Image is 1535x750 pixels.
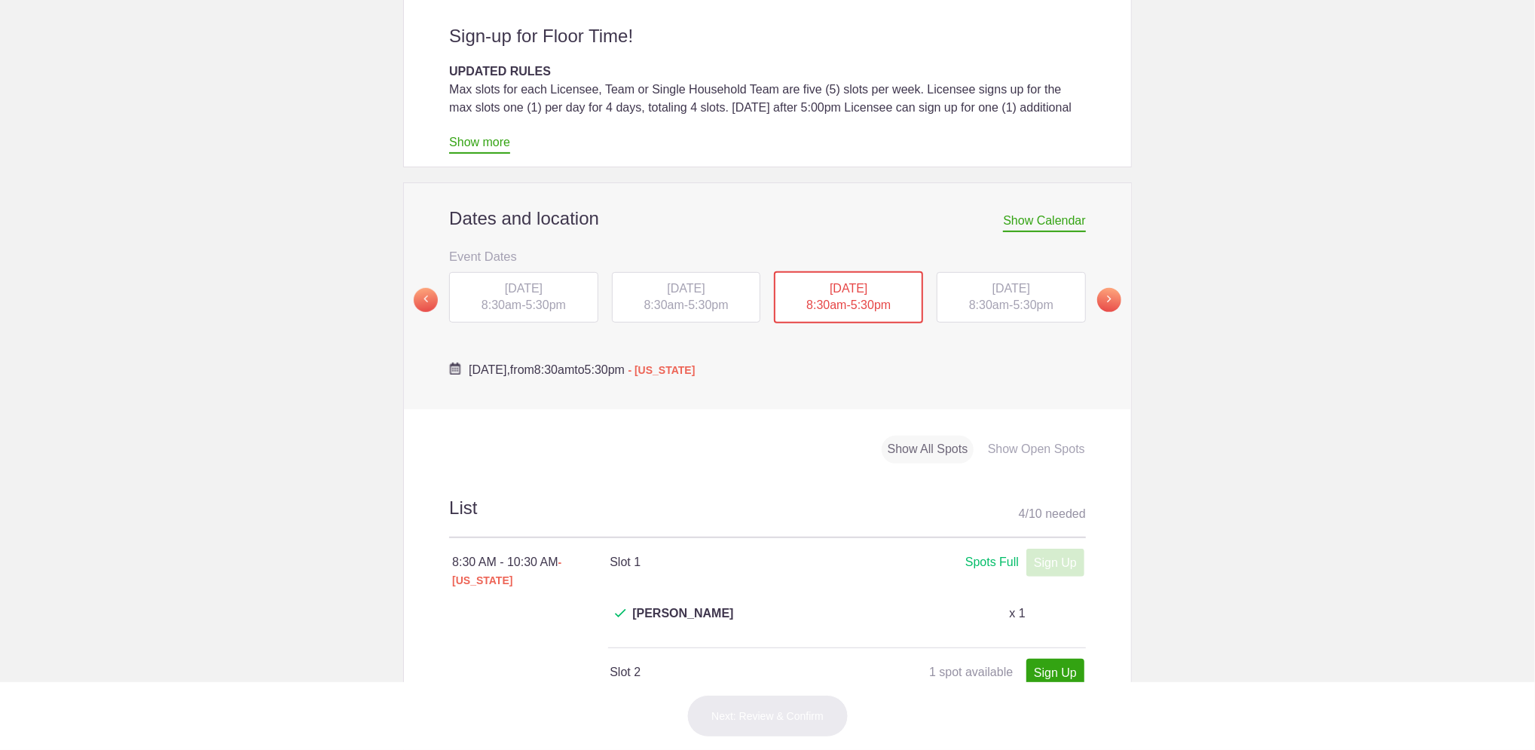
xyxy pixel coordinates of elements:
[452,556,561,586] span: - [US_STATE]
[610,663,846,681] h4: Slot 2
[469,363,510,376] span: [DATE],
[449,207,1086,230] h2: Dates and location
[982,436,1091,464] div: Show Open Spots
[969,298,1009,311] span: 8:30am
[449,81,1086,153] div: Max slots for each Licensee, Team or Single Household Team are five (5) slots per week. Licensee ...
[452,553,610,589] div: 8:30 AM - 10:30 AM
[965,553,1019,572] div: Spots Full
[686,695,849,737] button: Next: Review & Confirm
[882,436,974,464] div: Show All Spots
[615,609,626,618] img: Check dark green
[1019,503,1086,525] div: 4 10 needed
[449,272,598,323] div: -
[937,272,1086,323] div: -
[449,136,510,154] a: Show more
[505,282,543,295] span: [DATE]
[1014,298,1053,311] span: 5:30pm
[612,272,761,323] div: -
[628,364,696,376] span: - [US_STATE]
[806,298,846,311] span: 8:30am
[774,271,923,324] div: -
[585,363,625,376] span: 5:30pm
[688,298,728,311] span: 5:30pm
[611,271,762,324] button: [DATE] 8:30am-5:30pm
[773,271,924,325] button: [DATE] 8:30am-5:30pm
[1003,214,1085,232] span: Show Calendar
[449,65,551,78] strong: UPDATED RULES
[449,363,461,375] img: Cal purple
[449,495,1086,538] h2: List
[1026,507,1029,520] span: /
[449,245,1086,268] h3: Event Dates
[469,363,695,376] span: from to
[929,666,1013,678] span: 1 spot available
[1026,659,1084,687] a: Sign Up
[992,282,1030,295] span: [DATE]
[644,298,684,311] span: 8:30am
[482,298,521,311] span: 8:30am
[1009,605,1025,623] p: x 1
[830,282,867,295] span: [DATE]
[526,298,566,311] span: 5:30pm
[448,271,599,324] button: [DATE] 8:30am-5:30pm
[936,271,1087,324] button: [DATE] 8:30am-5:30pm
[851,298,891,311] span: 5:30pm
[449,25,1086,47] h2: Sign-up for Floor Time!
[667,282,705,295] span: [DATE]
[610,553,846,571] h4: Slot 1
[534,363,574,376] span: 8:30am
[632,605,733,641] span: [PERSON_NAME]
